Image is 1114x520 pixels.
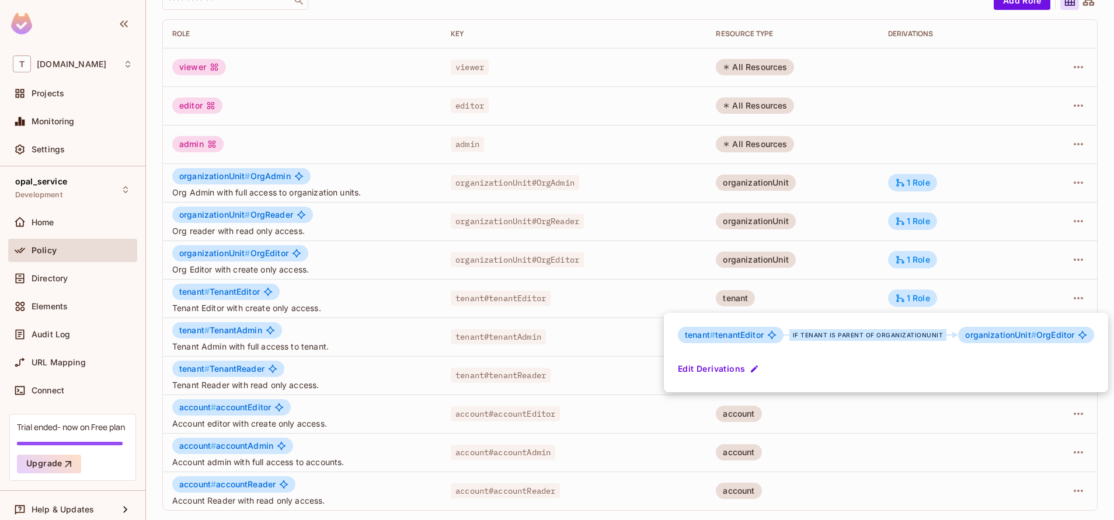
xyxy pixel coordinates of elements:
[685,330,764,340] span: tenantEditor
[678,360,761,378] button: Edit Derivations
[685,330,715,340] span: tenant
[710,330,715,340] span: #
[965,330,1074,340] span: OrgEditor
[789,329,947,341] div: if tenant is parent of organizationUnit
[1031,330,1036,340] span: #
[965,330,1036,340] span: organizationUnit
